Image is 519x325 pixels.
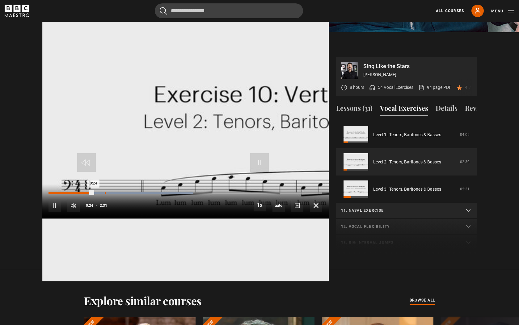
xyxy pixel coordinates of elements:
[42,57,329,219] video-js: Video Player
[336,103,373,116] button: Lessons (31)
[84,294,202,307] h2: Explore similar courses
[310,199,322,212] button: Fullscreen
[272,199,285,212] div: Current quality: 1080p
[373,186,441,193] a: Level 3 | Tenors, Baritones & Basses
[410,297,435,303] span: browse all
[363,71,472,78] p: [PERSON_NAME]
[363,63,472,69] p: Sing Like the Stars
[418,84,451,91] a: 94 page PDF
[49,199,61,212] button: Pause
[5,5,29,17] svg: BBC Maestro
[465,103,504,116] button: Reviews (60)
[378,84,413,91] p: 54 Vocal Exercises
[272,199,285,212] span: auto
[291,199,303,212] button: Captions
[436,103,458,116] button: Details
[373,132,441,138] a: Level 1 | Tenors, Baritones & Basses
[254,199,266,211] button: Playback Rate
[380,103,428,116] button: Vocal Exercises
[100,200,107,211] span: 2:31
[436,8,464,14] a: All Courses
[67,199,80,212] button: Mute
[373,159,441,165] a: Level 2 | Tenors, Baritones & Basses
[155,3,303,18] input: Search
[86,200,93,211] span: 0:24
[336,203,477,219] summary: 11. Nasal exercise
[491,8,514,14] button: Toggle navigation
[410,297,435,304] a: browse all
[341,208,457,213] p: 11. Nasal exercise
[96,203,97,208] span: -
[49,192,322,194] div: Progress Bar
[160,7,167,15] button: Submit the search query
[350,84,364,91] p: 8 hours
